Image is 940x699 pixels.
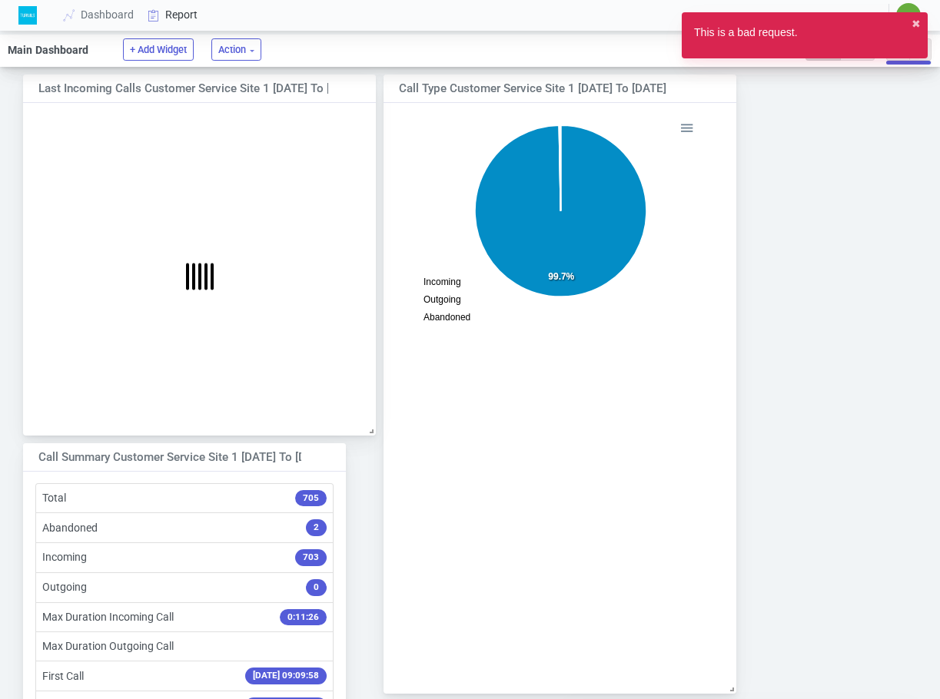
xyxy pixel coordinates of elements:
span: Outgoing [423,294,461,305]
li: Outgoing [35,572,334,603]
span: 0 [306,579,327,596]
div: Call Summary Customer Service Site 1 [DATE] to [DATE] [38,449,301,466]
button: close [912,16,921,32]
a: Dashboard [57,1,141,29]
span: Abandoned [423,312,470,323]
span: 705 [295,490,327,507]
a: Report [141,1,205,29]
li: Incoming [35,542,334,573]
span: [DATE] 09:09:58 [245,668,327,684]
button: Action [211,38,261,61]
li: Abandoned [35,512,334,543]
div: Menu [679,119,693,132]
li: First Call [35,661,334,691]
button: + Add Widget [123,38,194,61]
li: Max Duration Incoming Call [35,602,334,633]
span: 0:11:26 [280,609,327,626]
span: ✷ [905,11,912,20]
div: Call Type Customer Service Site 1 [DATE] to [DATE] [399,80,689,98]
button: ✷ [895,2,922,28]
div: Last Incoming Calls Customer Service Site 1 [DATE] to [DATE] [38,80,328,98]
div: This is a bad request. [694,25,798,46]
li: Total [35,483,334,514]
li: Max Duration Outgoing Call [35,631,334,661]
span: 2 [306,519,327,536]
img: Logo [18,6,37,25]
span: Incoming [423,277,461,287]
span: 703 [295,549,327,566]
